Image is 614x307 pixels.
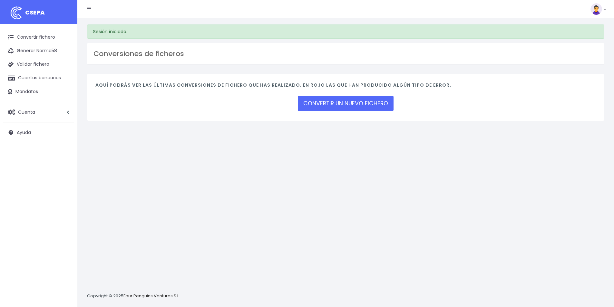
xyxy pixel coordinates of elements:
a: Cuenta [3,105,74,119]
a: Convertir fichero [3,31,74,44]
h4: Aquí podrás ver las últimas conversiones de fichero que has realizado. En rojo las que han produc... [95,82,596,91]
a: Mandatos [3,85,74,99]
span: Ayuda [17,129,31,136]
a: Ayuda [3,126,74,139]
span: CSEPA [25,8,45,16]
a: Generar Norma58 [3,44,74,58]
h3: Conversiones de ficheros [93,50,598,58]
span: Cuenta [18,109,35,115]
div: Sesión iniciada. [87,24,604,39]
a: CONVERTIR UN NUEVO FICHERO [298,96,394,111]
a: Four Penguins Ventures S.L. [123,293,180,299]
img: logo [8,5,24,21]
img: profile [590,3,602,15]
p: Copyright © 2025 . [87,293,181,300]
a: Validar fichero [3,58,74,71]
a: Cuentas bancarias [3,71,74,85]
